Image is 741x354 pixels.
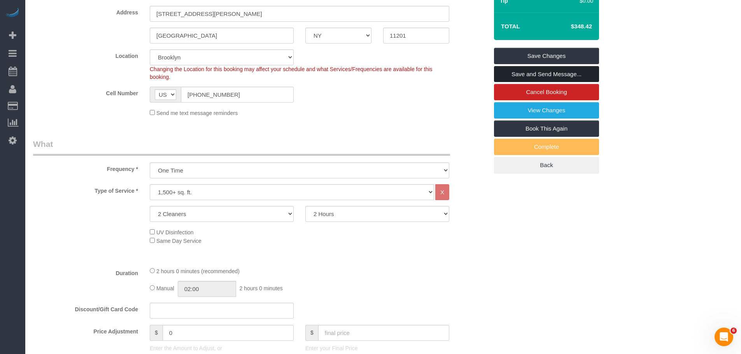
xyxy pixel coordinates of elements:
[150,344,294,352] p: Enter the Amount to Adjust, or
[494,157,599,173] a: Back
[27,303,144,313] label: Discount/Gift Card Code
[27,49,144,60] label: Location
[715,328,733,346] iframe: Intercom live chat
[156,285,174,291] span: Manual
[27,325,144,335] label: Price Adjustment
[150,325,163,341] span: $
[305,344,449,352] p: Enter your Final Price
[494,120,599,137] a: Book This Again
[150,28,294,44] input: City
[27,162,144,173] label: Frequency *
[383,28,449,44] input: Zip Code
[494,84,599,100] a: Cancel Booking
[156,110,238,116] span: Send me text message reminders
[494,66,599,82] a: Save and Send Message...
[730,328,737,334] span: 6
[240,285,283,291] span: 2 hours 0 minutes
[27,267,144,277] label: Duration
[27,184,144,195] label: Type of Service *
[27,87,144,97] label: Cell Number
[150,66,433,80] span: Changing the Location for this booking may affect your schedule and what Services/Frequencies are...
[156,238,201,244] span: Same Day Service
[33,138,450,156] legend: What
[494,102,599,119] a: View Changes
[305,325,318,341] span: $
[494,48,599,64] a: Save Changes
[501,23,520,30] strong: Total
[156,229,194,235] span: UV Disinfection
[181,87,294,103] input: Cell Number
[318,325,449,341] input: final price
[156,268,240,274] span: 2 hours 0 minutes (recommended)
[27,6,144,16] label: Address
[548,23,592,30] h4: $348.42
[5,8,20,19] img: Automaid Logo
